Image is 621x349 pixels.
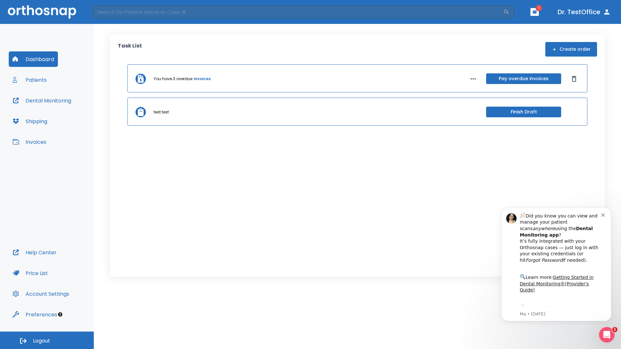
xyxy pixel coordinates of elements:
[536,5,542,11] span: 1
[486,107,561,117] button: Finish Draft
[545,42,597,57] button: Create order
[9,93,75,108] button: Dental Monitoring
[154,109,169,115] p: test test
[33,337,50,344] span: Logout
[8,5,76,18] img: Orthosnap
[28,103,86,115] a: App Store
[9,286,73,301] button: Account Settings
[9,134,50,150] button: Invoices
[9,265,52,281] button: Price List
[9,51,58,67] button: Dashboard
[57,312,63,317] div: Tooltip anchor
[555,6,613,18] button: Dr. TestOffice
[569,74,579,84] button: Dismiss
[599,327,615,343] iframe: Intercom live chat
[28,110,110,115] p: Message from Ma, sent 6w ago
[28,101,110,134] div: Download the app: | ​ Let us know if you need help getting started!
[9,245,60,260] button: Help Center
[9,307,61,322] button: Preferences
[9,72,50,88] button: Patients
[194,76,211,82] a: invoices
[492,202,621,325] iframe: Intercom notifications message
[9,113,51,129] button: Shipping
[612,327,617,332] span: 1
[110,10,115,15] button: Dismiss notification
[486,73,561,84] button: Pay overdue invoices
[93,5,503,18] input: Search by Patient Name or Case #
[154,76,192,82] p: You have 3 overdue
[118,42,142,57] p: Task List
